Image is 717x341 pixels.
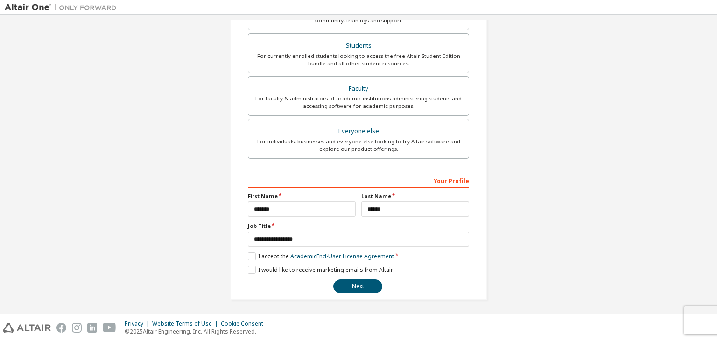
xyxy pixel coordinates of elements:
[254,125,463,138] div: Everyone else
[87,323,97,333] img: linkedin.svg
[125,327,269,335] p: © 2025 Altair Engineering, Inc. All Rights Reserved.
[248,222,469,230] label: Job Title
[254,138,463,153] div: For individuals, businesses and everyone else looking to try Altair software and explore our prod...
[125,320,152,327] div: Privacy
[361,192,469,200] label: Last Name
[72,323,82,333] img: instagram.svg
[103,323,116,333] img: youtube.svg
[56,323,66,333] img: facebook.svg
[221,320,269,327] div: Cookie Consent
[254,52,463,67] div: For currently enrolled students looking to access the free Altair Student Edition bundle and all ...
[290,252,394,260] a: Academic End-User License Agreement
[248,192,356,200] label: First Name
[254,39,463,52] div: Students
[254,95,463,110] div: For faculty & administrators of academic institutions administering students and accessing softwa...
[248,266,393,274] label: I would like to receive marketing emails from Altair
[152,320,221,327] div: Website Terms of Use
[248,252,394,260] label: I accept the
[248,173,469,188] div: Your Profile
[254,82,463,95] div: Faculty
[333,279,382,293] button: Next
[5,3,121,12] img: Altair One
[3,323,51,333] img: altair_logo.svg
